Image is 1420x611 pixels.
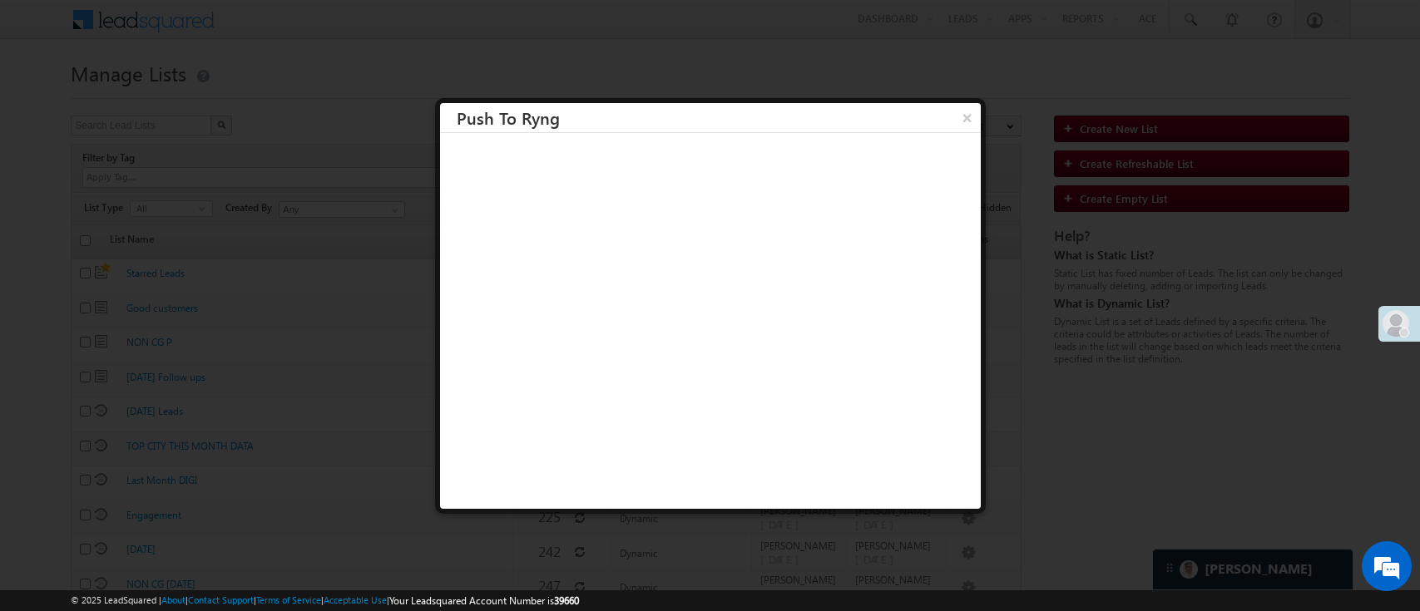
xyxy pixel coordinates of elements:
[161,594,186,605] a: About
[71,593,579,609] span: © 2025 LeadSquared | | | | |
[554,594,579,607] span: 39660
[457,103,981,132] h3: Push To Ryng
[188,594,254,605] a: Contact Support
[389,594,579,607] span: Your Leadsquared Account Number is
[954,103,981,132] button: ×
[256,594,321,605] a: Terms of Service
[324,594,387,605] a: Acceptable Use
